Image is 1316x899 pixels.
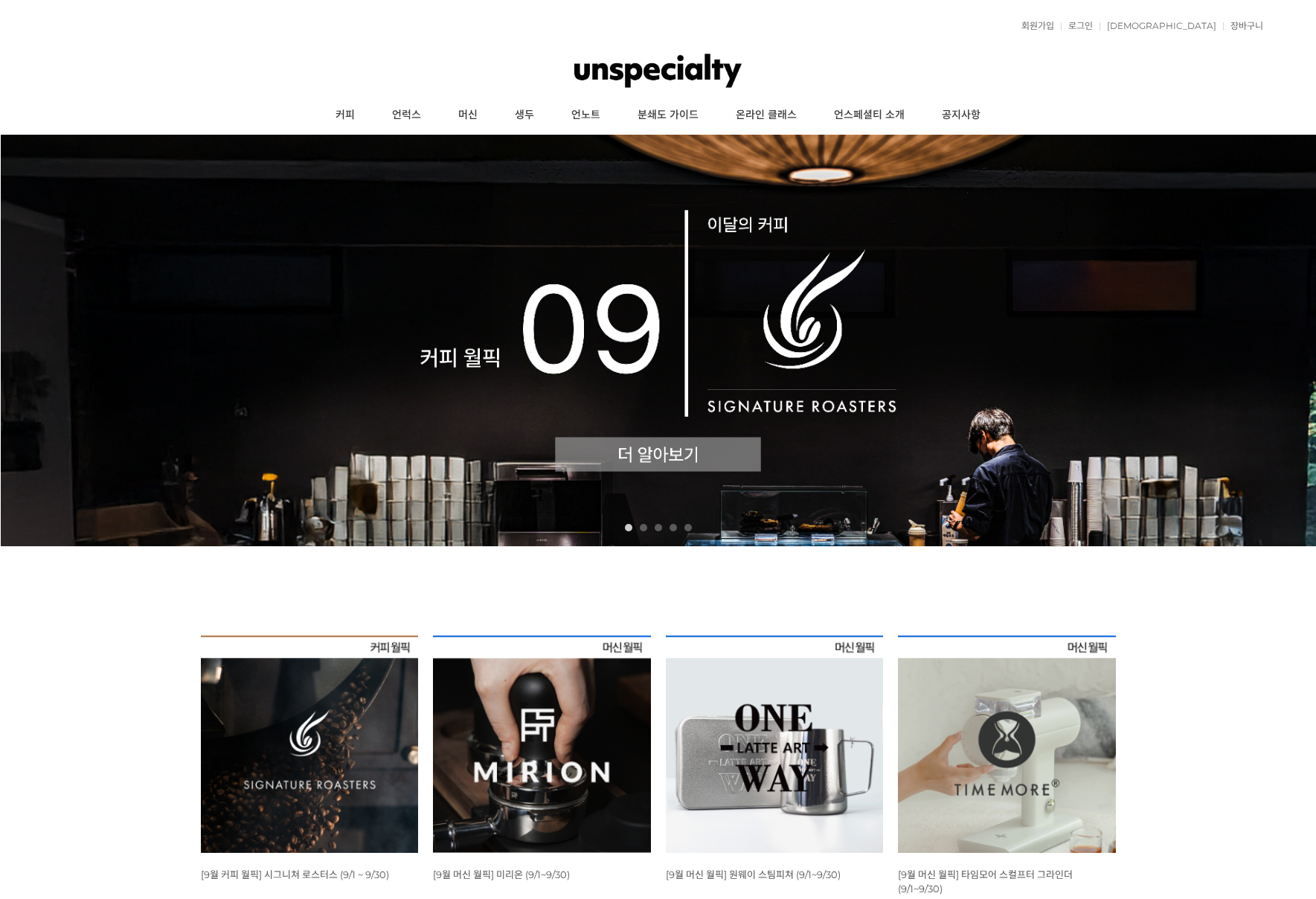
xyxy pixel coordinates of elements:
[717,97,815,134] a: 온라인 클래스
[684,524,692,531] a: 5
[201,868,389,880] a: [9월 커피 월픽] 시그니쳐 로스터스 (9/1 ~ 9/30)
[440,97,496,134] a: 머신
[201,636,419,854] img: [9월 커피 월픽] 시그니쳐 로스터스 (9/1 ~ 9/30)
[815,97,923,134] a: 언스페셜티 소개
[433,636,651,854] img: 9월 머신 월픽 미리온
[640,524,647,531] a: 2
[373,97,440,134] a: 언럭스
[496,97,553,134] a: 생두
[1014,22,1054,31] a: 회원가입
[666,636,884,854] img: 9월 머신 월픽 원웨이 스팀피쳐
[1223,22,1263,31] a: 장바구니
[898,868,1073,895] a: [9월 머신 월픽] 타임모어 스컬프터 그라인더 (9/1~9/30)
[666,868,841,880] a: [9월 머신 월픽] 원웨이 스팀피쳐 (9/1~9/30)
[1061,22,1093,31] a: 로그인
[625,524,632,531] a: 1
[670,524,677,531] a: 4
[923,97,999,134] a: 공지사항
[655,524,662,531] a: 3
[433,868,570,880] a: [9월 머신 월픽] 미리온 (9/1~9/30)
[898,636,1116,854] img: 9월 머신 월픽 타임모어 스컬프터
[574,48,742,93] img: 언스페셜티 몰
[553,97,619,134] a: 언노트
[317,97,373,134] a: 커피
[1100,22,1216,31] a: [DEMOGRAPHIC_DATA]
[619,97,717,134] a: 분쇄도 가이드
